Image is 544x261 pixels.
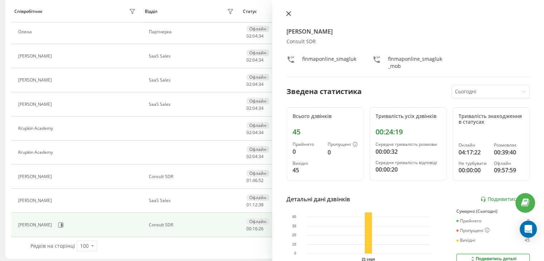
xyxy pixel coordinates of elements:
[14,9,43,14] div: Співробітник
[18,78,54,83] div: [PERSON_NAME]
[149,198,236,203] div: SaaS Sales
[259,33,264,39] span: 34
[376,147,441,156] div: 00:00:32
[80,242,89,250] div: 100
[294,251,296,255] text: 0
[246,178,264,183] div: : :
[259,105,264,111] span: 34
[456,228,490,233] div: Пропущені
[286,27,530,36] h4: [PERSON_NAME]
[286,86,362,97] div: Зведена статистика
[30,242,75,249] span: Рядків на сторінці
[149,102,236,107] div: SaaS Sales
[149,29,236,34] div: Партнерка
[246,202,251,208] span: 01
[253,105,258,111] span: 04
[149,54,236,59] div: SaaS Sales
[18,126,55,131] div: Krupkin Academy
[246,25,269,32] div: Офлайн
[388,55,444,70] div: finmaponline_smagluk_mob
[253,33,258,39] span: 04
[246,33,251,39] span: 02
[293,161,322,166] div: Вихідні
[456,238,475,243] div: Вихідні
[286,195,350,203] div: Детальні дані дзвінків
[376,165,441,174] div: 00:00:20
[520,221,537,238] div: Open Intercom Messenger
[328,148,358,157] div: 0
[246,129,251,136] span: 02
[246,154,264,159] div: : :
[246,153,251,159] span: 02
[459,166,488,174] div: 00:00:00
[259,226,264,232] span: 26
[246,122,269,129] div: Офлайн
[253,129,258,136] span: 04
[253,57,258,63] span: 04
[302,55,356,70] div: finmaponline_smagluk
[246,146,269,153] div: Офлайн
[459,161,488,166] div: Не турбувати
[527,218,530,223] div: 0
[18,54,54,59] div: [PERSON_NAME]
[246,130,264,135] div: : :
[259,177,264,183] span: 52
[293,128,358,136] div: 45
[259,129,264,136] span: 34
[459,148,488,157] div: 04:17:22
[293,147,322,156] div: 0
[494,148,524,157] div: 00:39:40
[18,222,54,227] div: [PERSON_NAME]
[246,105,251,111] span: 02
[246,81,251,87] span: 02
[246,58,264,63] div: : :
[253,177,258,183] span: 46
[253,153,258,159] span: 04
[376,128,441,136] div: 00:24:19
[246,106,264,111] div: : :
[293,166,322,174] div: 45
[259,81,264,87] span: 34
[459,143,488,148] div: Онлайн
[259,153,264,159] span: 34
[149,78,236,83] div: SaaS Sales
[253,202,258,208] span: 12
[494,143,524,148] div: Розмовляє
[246,177,251,183] span: 01
[246,98,269,104] div: Офлайн
[259,202,264,208] span: 38
[246,226,264,231] div: : :
[18,174,54,179] div: [PERSON_NAME]
[246,194,269,201] div: Офлайн
[328,142,358,148] div: Пропущені
[456,209,530,214] div: Сумарно (Сьогодні)
[18,198,54,203] div: [PERSON_NAME]
[243,9,257,14] div: Статус
[292,224,296,228] text: 30
[376,113,441,119] div: Тривалість усіх дзвінків
[376,160,441,165] div: Середня тривалість відповіді
[18,150,55,155] div: Krupkin Academy
[149,222,236,227] div: Consult SDR
[253,81,258,87] span: 04
[246,49,269,56] div: Офлайн
[494,166,524,174] div: 09:57:59
[292,242,296,246] text: 10
[246,202,264,207] div: : :
[246,34,264,39] div: : :
[525,238,530,243] div: 45
[293,142,322,147] div: Прийнято
[293,113,358,119] div: Всього дзвінків
[246,218,269,225] div: Офлайн
[456,218,481,223] div: Прийнято
[376,142,441,147] div: Середня тривалість розмови
[149,174,236,179] div: Consult SDR
[246,170,269,177] div: Офлайн
[246,82,264,87] div: : :
[246,57,251,63] span: 02
[145,9,157,14] div: Відділ
[253,226,258,232] span: 16
[18,102,54,107] div: [PERSON_NAME]
[494,161,524,166] div: Офлайн
[286,39,530,45] div: Consult SDR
